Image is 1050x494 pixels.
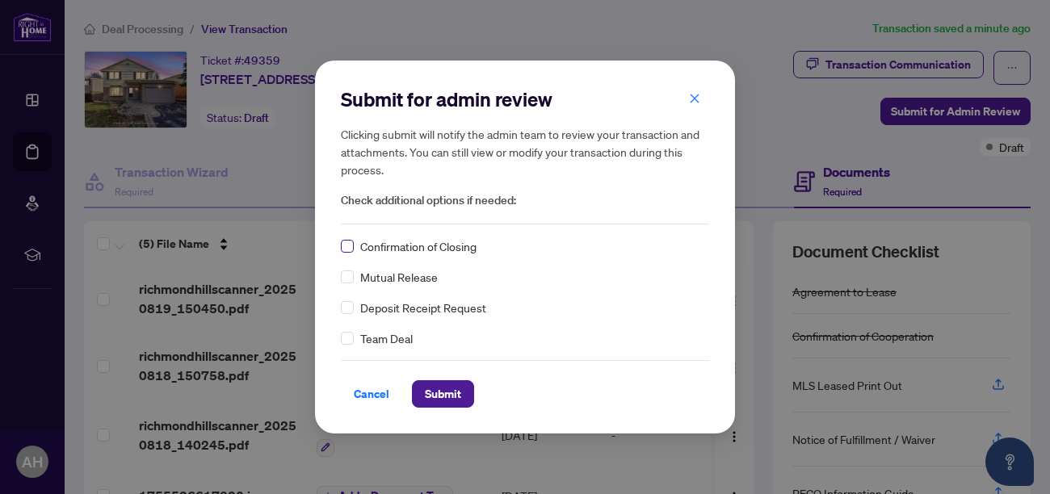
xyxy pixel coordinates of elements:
[412,380,474,408] button: Submit
[360,329,413,347] span: Team Deal
[689,93,700,104] span: close
[360,299,486,316] span: Deposit Receipt Request
[341,380,402,408] button: Cancel
[341,86,709,112] h2: Submit for admin review
[354,381,389,407] span: Cancel
[360,268,438,286] span: Mutual Release
[425,381,461,407] span: Submit
[360,237,477,255] span: Confirmation of Closing
[341,125,709,178] h5: Clicking submit will notify the admin team to review your transaction and attachments. You can st...
[341,191,709,210] span: Check additional options if needed:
